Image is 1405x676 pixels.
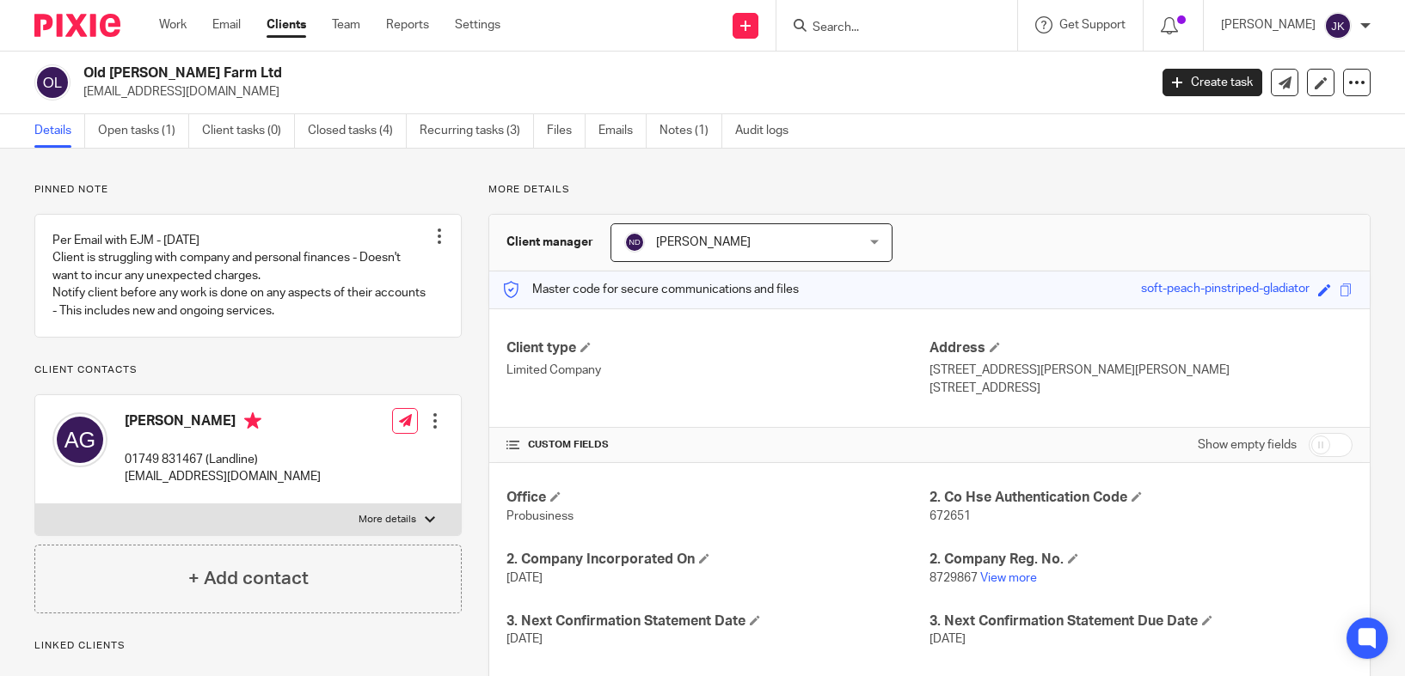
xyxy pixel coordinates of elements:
h4: 2. Company Reg. No. [930,551,1353,569]
h4: + Add contact [188,565,309,592]
h3: Client manager [506,234,593,251]
img: Pixie [34,14,120,37]
span: [DATE] [506,633,543,645]
a: Emails [598,114,647,148]
p: More details [488,183,1371,197]
p: More details [359,513,416,527]
h4: Address [930,339,1353,357]
h4: [PERSON_NAME] [125,412,321,434]
span: Get Support [1059,19,1126,31]
a: Work [159,16,187,33]
p: Pinned note [34,183,462,197]
img: svg%3E [624,232,645,253]
p: [EMAIL_ADDRESS][DOMAIN_NAME] [83,83,1137,100]
p: Limited Company [506,362,930,379]
p: 01749 831467 (Landline) [125,451,321,468]
p: [EMAIL_ADDRESS][DOMAIN_NAME] [125,468,321,485]
a: Recurring tasks (3) [420,114,534,148]
h4: CUSTOM FIELDS [506,438,930,452]
a: Closed tasks (4) [308,114,407,148]
a: Client tasks (0) [202,114,295,148]
h4: Office [506,489,930,507]
a: Team [332,16,360,33]
span: [PERSON_NAME] [656,236,751,248]
a: View more [980,572,1037,584]
h4: 3. Next Confirmation Statement Date [506,612,930,630]
i: Primary [244,412,261,429]
h4: 3. Next Confirmation Statement Due Date [930,612,1353,630]
p: Client contacts [34,363,462,377]
span: [DATE] [930,633,966,645]
img: svg%3E [34,64,71,100]
a: Create task [1163,69,1262,96]
span: 672651 [930,510,971,522]
a: Files [547,114,586,148]
a: Clients [267,16,306,33]
a: Reports [386,16,429,33]
img: svg%3E [1324,12,1352,40]
h4: 2. Company Incorporated On [506,551,930,569]
h4: Client type [506,339,930,357]
div: soft-peach-pinstriped-gladiator [1141,280,1310,300]
a: Audit logs [735,114,801,148]
a: Settings [455,16,500,33]
h2: Old [PERSON_NAME] Farm Ltd [83,64,926,82]
p: [STREET_ADDRESS] [930,380,1353,397]
p: Linked clients [34,639,462,653]
a: Details [34,114,85,148]
p: [STREET_ADDRESS][PERSON_NAME][PERSON_NAME] [930,362,1353,379]
label: Show empty fields [1198,436,1297,454]
p: [PERSON_NAME] [1221,16,1316,33]
h4: 2. Co Hse Authentication Code [930,489,1353,507]
span: [DATE] [506,572,543,584]
a: Open tasks (1) [98,114,189,148]
a: Email [212,16,241,33]
input: Search [811,21,966,36]
span: 8729867 [930,572,978,584]
p: Master code for secure communications and files [502,281,799,298]
span: Probusiness [506,510,574,522]
a: Notes (1) [660,114,722,148]
img: svg%3E [52,412,107,467]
